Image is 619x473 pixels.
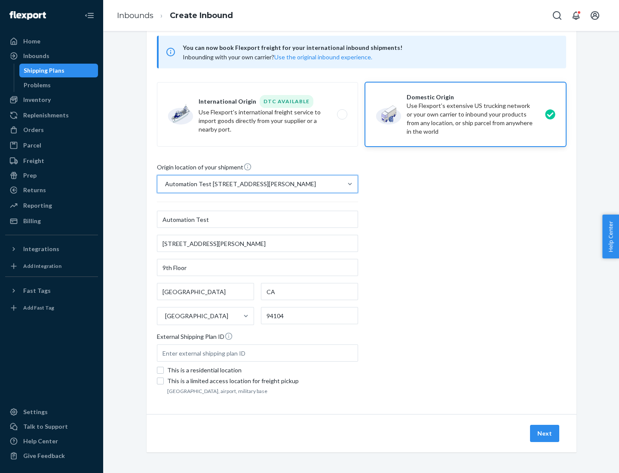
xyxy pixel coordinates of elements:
a: Talk to Support [5,420,98,433]
div: This is a limited access location for freight pickup [167,377,358,385]
a: Reporting [5,199,98,212]
input: City [157,283,254,300]
div: Give Feedback [23,451,65,460]
div: Settings [23,408,48,416]
a: Shipping Plans [19,64,98,77]
input: First & Last Name [157,211,358,228]
input: Enter external shipping plan ID [157,344,358,362]
button: Fast Tags [5,284,98,298]
span: Origin location of your shipment [157,163,252,175]
a: Inventory [5,93,98,107]
div: Help Center [23,437,58,445]
div: Reporting [23,201,52,210]
a: Inbounds [5,49,98,63]
div: Returns [23,186,46,194]
div: Shipping Plans [24,66,64,75]
div: [GEOGRAPHIC_DATA] [165,312,228,320]
a: Billing [5,214,98,228]
a: Home [5,34,98,48]
button: Use the original inbound experience. [274,53,372,61]
div: Inventory [23,95,51,104]
div: Parcel [23,141,41,150]
img: Flexport logo [9,11,46,20]
a: Replenishments [5,108,98,122]
div: Freight [23,157,44,165]
a: Orders [5,123,98,137]
div: Problems [24,81,51,89]
div: Add Integration [23,262,61,270]
div: Automation Test [STREET_ADDRESS][PERSON_NAME] [165,180,316,188]
input: Street Address [157,235,358,252]
button: Give Feedback [5,449,98,463]
button: Next [530,425,559,442]
button: Integrations [5,242,98,256]
a: Parcel [5,138,98,152]
div: Replenishments [23,111,69,120]
button: Open account menu [586,7,604,24]
input: Street Address 2 (Optional) [157,259,358,276]
a: Prep [5,169,98,182]
div: Fast Tags [23,286,51,295]
a: Returns [5,183,98,197]
div: Add Fast Tag [23,304,54,311]
footer: [GEOGRAPHIC_DATA], airport, military base [167,387,358,395]
input: This is a limited access location for freight pickup [157,378,164,384]
div: Prep [23,171,37,180]
a: Help Center [5,434,98,448]
ol: breadcrumbs [110,3,240,28]
a: Inbounds [117,11,153,20]
div: Home [23,37,40,46]
input: State [261,283,358,300]
div: This is a residential location [167,366,358,375]
div: Billing [23,217,41,225]
div: Orders [23,126,44,134]
div: Talk to Support [23,422,68,431]
a: Add Fast Tag [5,301,98,315]
a: Settings [5,405,98,419]
a: Freight [5,154,98,168]
input: This is a residential location [157,367,164,374]
a: Create Inbound [170,11,233,20]
a: Problems [19,78,98,92]
span: Inbounding with your own carrier? [183,53,372,61]
input: [GEOGRAPHIC_DATA] [164,312,165,320]
span: You can now book Flexport freight for your international inbound shipments! [183,43,556,53]
span: External Shipping Plan ID [157,332,233,344]
button: Open Search Box [549,7,566,24]
div: Integrations [23,245,59,253]
a: Add Integration [5,259,98,273]
button: Close Navigation [81,7,98,24]
div: Inbounds [23,52,49,60]
button: Help Center [602,215,619,258]
button: Open notifications [567,7,585,24]
input: ZIP Code [261,307,358,324]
